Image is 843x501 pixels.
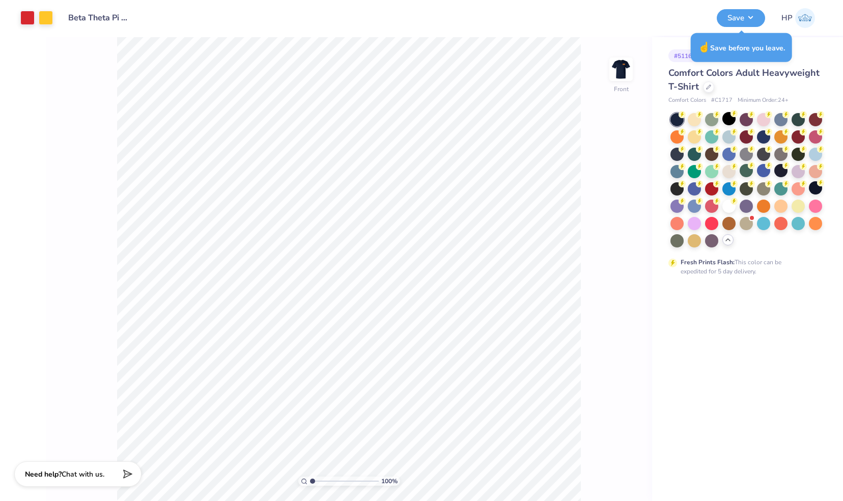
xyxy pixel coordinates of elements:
[781,8,815,28] a: HP
[61,8,135,28] input: Untitled Design
[668,67,820,93] span: Comfort Colors Adult Heavyweight T-Shirt
[781,12,793,24] span: HP
[795,8,815,28] img: Hunter Pearson
[611,59,631,79] img: Front
[381,477,398,486] span: 100 %
[691,33,792,62] div: Save before you leave.
[711,96,733,105] span: # C1717
[681,258,806,276] div: This color can be expedited for 5 day delivery.
[614,85,629,94] div: Front
[738,96,789,105] span: Minimum Order: 24 +
[681,258,735,266] strong: Fresh Prints Flash:
[717,9,765,27] button: Save
[698,41,710,54] span: ☝️
[668,49,709,62] div: # 511604A
[25,469,62,479] strong: Need help?
[668,96,706,105] span: Comfort Colors
[62,469,104,479] span: Chat with us.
